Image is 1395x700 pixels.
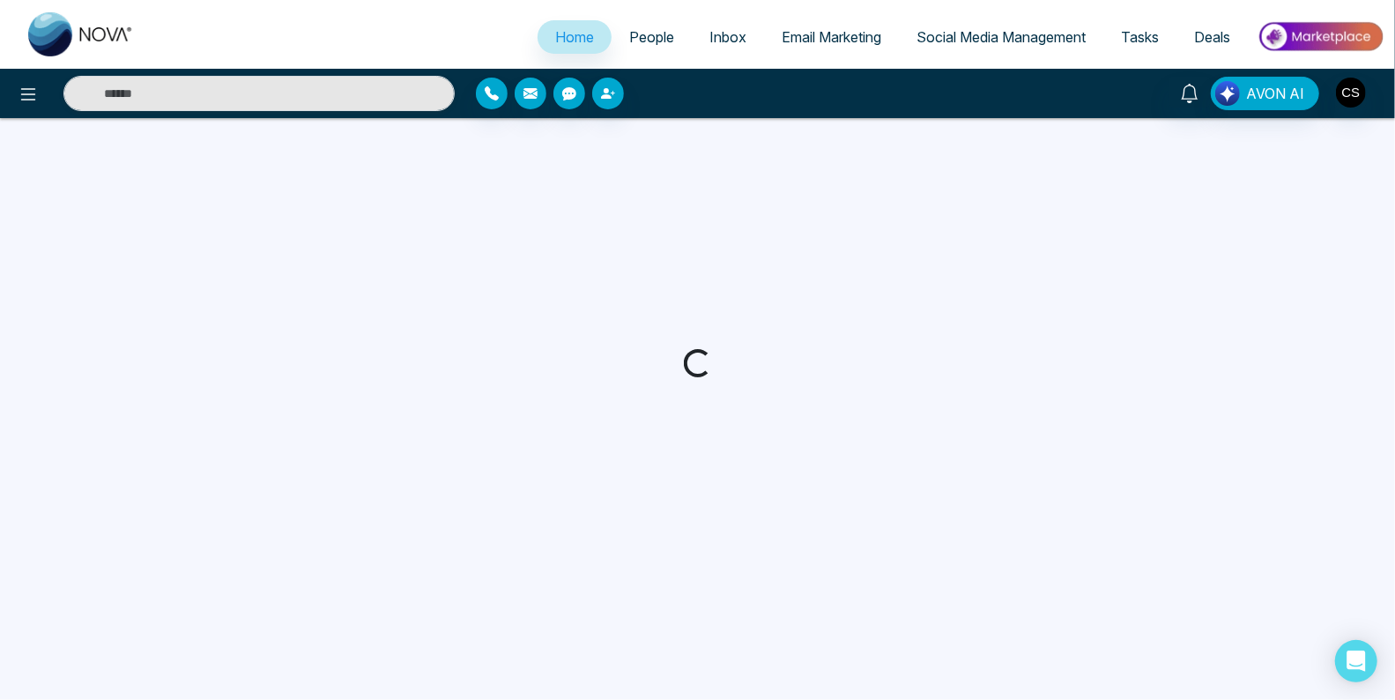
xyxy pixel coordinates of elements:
span: Inbox [709,28,746,46]
span: Social Media Management [916,28,1086,46]
a: Inbox [692,20,764,54]
span: Email Marketing [782,28,881,46]
img: Nova CRM Logo [28,12,134,56]
img: User Avatar [1336,78,1366,108]
a: Deals [1176,20,1248,54]
a: Email Marketing [764,20,899,54]
button: AVON AI [1211,77,1319,110]
a: Tasks [1103,20,1176,54]
a: People [612,20,692,54]
span: Deals [1194,28,1230,46]
span: AVON AI [1246,83,1304,104]
div: Open Intercom Messenger [1335,640,1377,682]
a: Social Media Management [899,20,1103,54]
span: People [629,28,674,46]
img: Market-place.gif [1257,17,1384,56]
img: Lead Flow [1215,81,1240,106]
span: Home [555,28,594,46]
span: Tasks [1121,28,1159,46]
a: Home [538,20,612,54]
